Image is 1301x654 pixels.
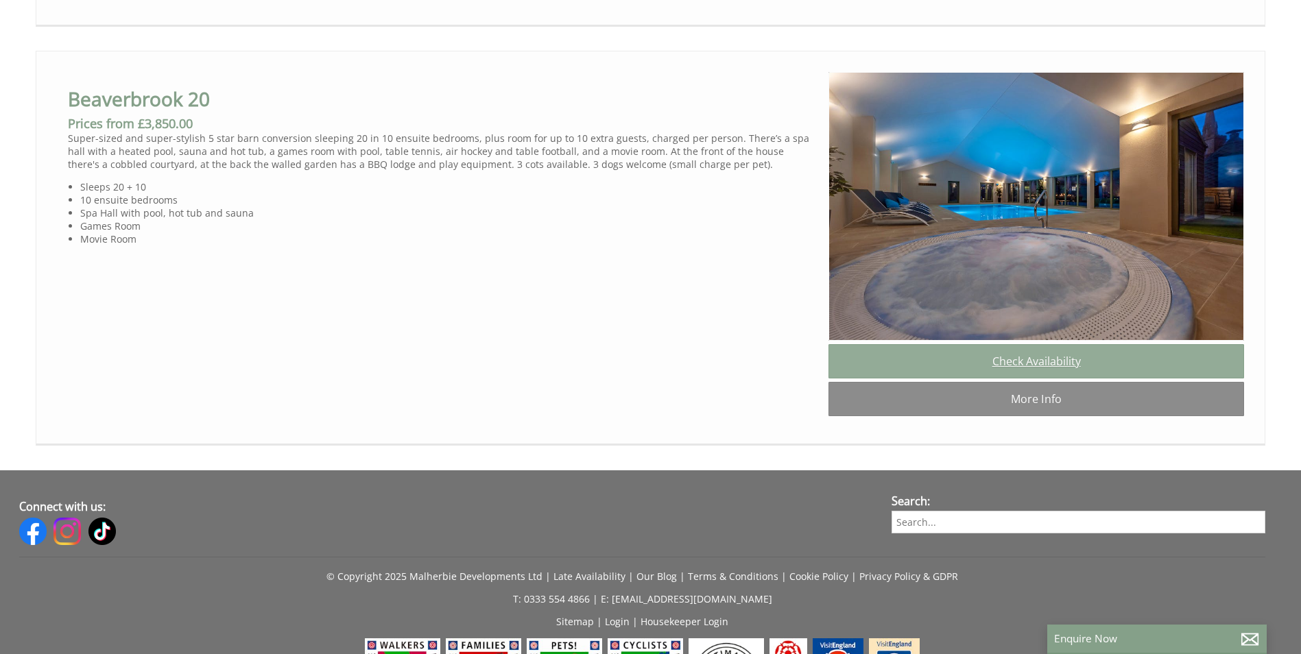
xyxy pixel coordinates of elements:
a: Terms & Conditions [688,570,778,583]
li: Movie Room [80,232,817,245]
a: Check Availability [828,344,1244,378]
a: © Copyright 2025 Malherbie Developments Ltd [326,570,542,583]
a: E: [EMAIL_ADDRESS][DOMAIN_NAME] [601,592,772,605]
p: Enquire Now [1054,631,1260,646]
span: | [545,570,551,583]
p: Super-sized and super-stylish 5 star barn conversion sleeping 20 in 10 ensuite bedrooms, plus roo... [68,132,817,171]
h3: Connect with us: [19,499,867,514]
a: Beaverbrook 20 [68,86,210,112]
span: | [680,570,685,583]
img: beaverbrook20-somerset-holiday-home-accomodation-sleeps-sleeping-28.original.jpg [828,72,1244,341]
a: Login [605,615,630,628]
img: Facebook [19,518,47,545]
img: Tiktok [88,518,116,545]
span: | [593,592,598,605]
li: Spa Hall with pool, hot tub and sauna [80,206,817,219]
a: Privacy Policy & GDPR [859,570,958,583]
h3: Prices from £3,850.00 [68,115,817,132]
a: Cookie Policy [789,570,848,583]
a: More Info [828,382,1244,416]
li: Games Room [80,219,817,232]
a: Late Availability [553,570,625,583]
a: Housekeeper Login [641,615,728,628]
span: | [628,570,634,583]
a: T: 0333 554 4866 [513,592,590,605]
span: | [632,615,638,628]
span: | [597,615,602,628]
li: Sleeps 20 + 10 [80,180,817,193]
a: Sitemap [556,615,594,628]
img: Instagram [53,518,81,545]
li: 10 ensuite bedrooms [80,193,817,206]
h3: Search: [892,494,1265,509]
span: | [781,570,787,583]
span: | [851,570,857,583]
input: Search... [892,511,1265,533]
a: Our Blog [636,570,677,583]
